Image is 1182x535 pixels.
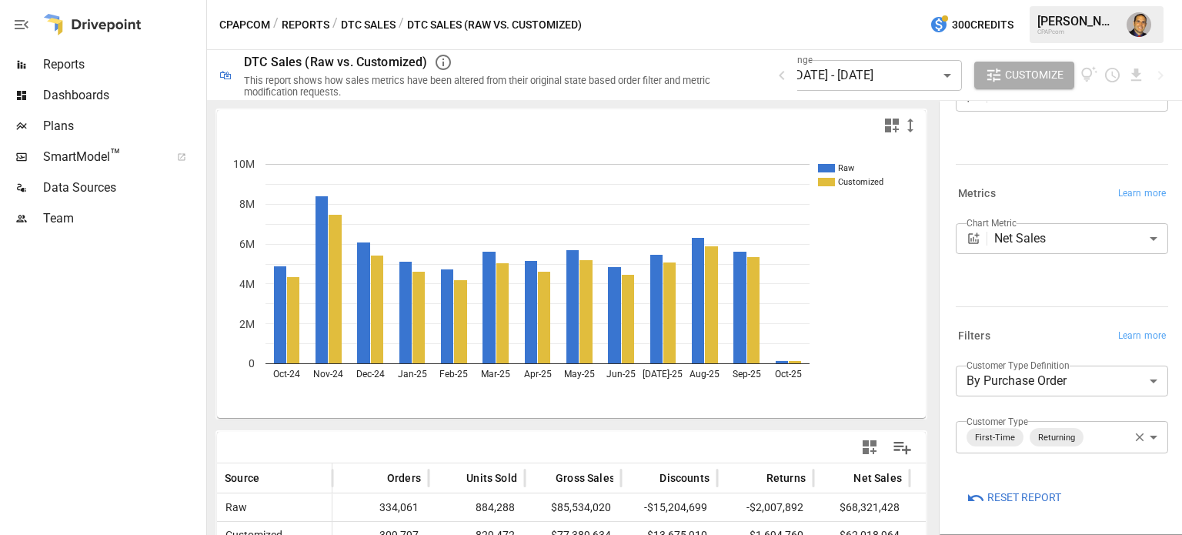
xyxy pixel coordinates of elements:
[43,117,203,135] span: Plans
[1005,65,1063,85] span: Customize
[261,467,282,489] button: Sort
[219,68,232,82] div: 🛍
[399,15,404,35] div: /
[244,55,428,69] div: DTC Sales (Raw vs. Customized)
[958,328,990,345] h6: Filters
[43,55,203,74] span: Reports
[1037,28,1117,35] div: CPAPcom
[556,470,615,486] span: Gross Sales
[282,15,329,35] button: Reports
[967,216,1017,229] label: Chart Metric
[436,494,517,521] span: 884,288
[533,494,613,521] span: $85,534,020
[958,186,996,202] h6: Metrics
[765,53,813,66] label: Date Range
[217,141,915,418] svg: A chart.
[533,467,554,489] button: Sort
[219,15,270,35] button: CPAPcom
[332,15,338,35] div: /
[313,369,343,380] text: Nov-24
[967,359,1070,372] label: Customer Type Definition
[792,60,961,91] div: [DATE] - [DATE]
[923,11,1020,39] button: 300Credits
[956,484,1072,512] button: Reset Report
[398,369,427,380] text: Jan-25
[659,470,710,486] span: Discounts
[1117,3,1160,46] button: Tom Gatto
[43,179,203,197] span: Data Sources
[239,278,255,290] text: 4M
[1118,329,1166,344] span: Learn more
[43,148,160,166] span: SmartModel
[219,494,247,521] span: Raw
[273,15,279,35] div: /
[43,86,203,105] span: Dashboards
[775,369,802,380] text: Oct-25
[244,75,754,98] div: This report shows how sales metrics have been altered from their original state based order filte...
[273,369,300,380] text: Oct-24
[853,470,902,486] span: Net Sales
[830,467,852,489] button: Sort
[838,177,883,187] text: Customized
[643,369,683,380] text: [DATE]-25
[838,163,855,173] text: Raw
[564,369,595,380] text: May-25
[733,369,761,380] text: Sep-25
[629,494,710,521] span: -$15,204,699
[1118,186,1166,202] span: Learn more
[1032,429,1081,446] span: Returning
[636,467,658,489] button: Sort
[239,318,255,330] text: 2M
[606,369,636,380] text: Jun-25
[1127,12,1151,37] img: Tom Gatto
[481,369,510,380] text: Mar-25
[356,369,385,380] text: Dec-24
[969,429,1021,446] span: First-Time
[743,467,765,489] button: Sort
[1037,14,1117,28] div: [PERSON_NAME]
[43,209,203,228] span: Team
[917,494,998,521] span: $1,284,893
[1127,66,1145,84] button: Download report
[364,467,386,489] button: Sort
[233,158,255,170] text: 10M
[439,369,468,380] text: Feb-25
[725,494,806,521] span: -$2,007,892
[239,198,255,210] text: 8M
[821,494,902,521] span: $68,321,428
[524,369,552,380] text: Apr-25
[225,470,259,486] span: Source
[1104,66,1121,84] button: Schedule report
[956,366,1168,396] div: By Purchase Order
[341,15,396,35] button: DTC Sales
[689,369,720,380] text: Aug-25
[967,415,1028,428] label: Customer Type
[387,470,421,486] span: Orders
[249,357,255,369] text: 0
[239,238,255,250] text: 6M
[766,470,806,486] span: Returns
[952,15,1013,35] span: 300 Credits
[340,494,421,521] span: 334,061
[974,62,1074,89] button: Customize
[443,467,465,489] button: Sort
[466,470,517,486] span: Units Sold
[885,430,920,465] button: Manage Columns
[110,145,121,165] span: ™
[1080,62,1098,89] button: View documentation
[994,223,1168,254] div: Net Sales
[987,488,1061,507] span: Reset Report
